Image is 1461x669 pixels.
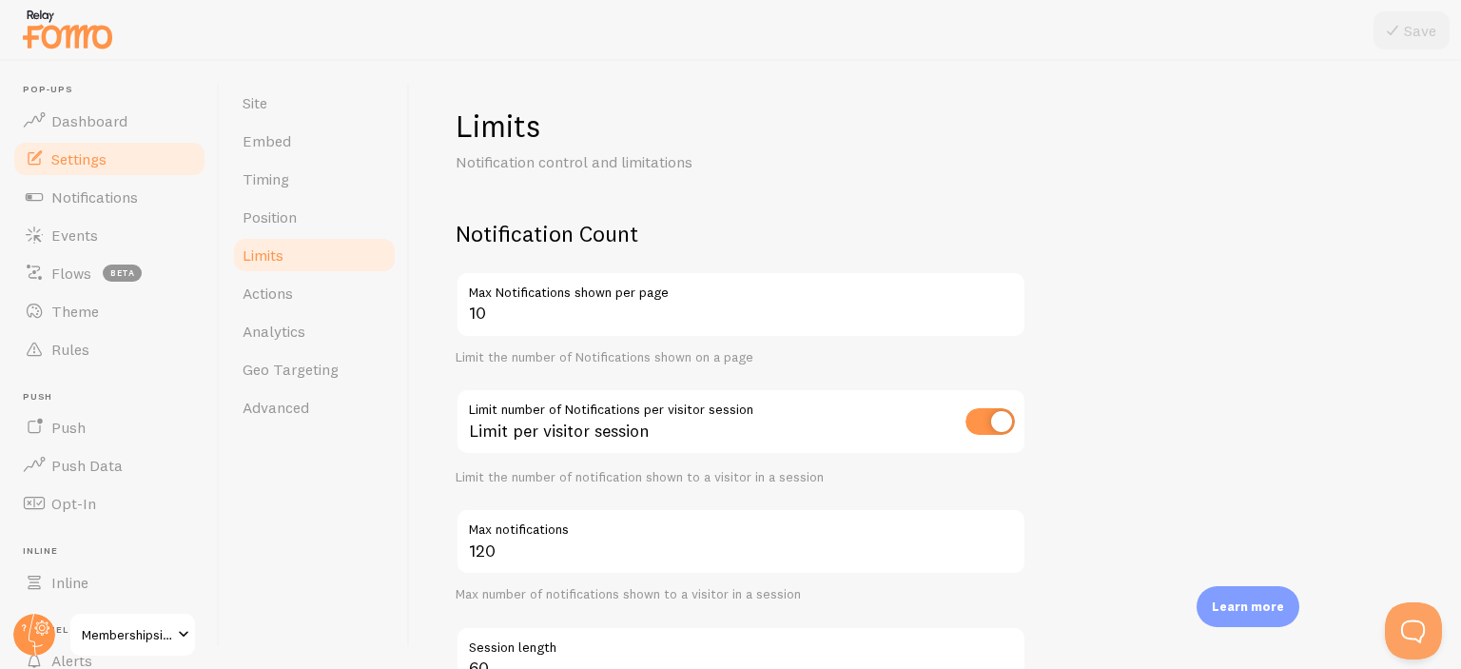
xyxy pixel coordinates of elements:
[456,626,1026,659] label: Session length
[51,340,89,359] span: Rules
[456,349,1026,366] div: Limit the number of Notifications shown on a page
[82,623,172,646] span: Membershipsitechallenge (finaltest)
[51,456,123,475] span: Push Data
[51,494,96,513] span: Opt-In
[51,149,107,168] span: Settings
[11,330,207,368] a: Rules
[1197,586,1299,627] div: Learn more
[231,198,398,236] a: Position
[243,169,289,188] span: Timing
[243,360,339,379] span: Geo Targeting
[243,284,293,303] span: Actions
[20,5,115,53] img: fomo-relay-logo-orange.svg
[1385,602,1442,659] iframe: Help Scout Beacon - Open
[231,312,398,350] a: Analytics
[243,131,291,150] span: Embed
[456,388,1026,458] div: Limit per visitor session
[231,236,398,274] a: Limits
[456,219,1026,248] h2: Notification Count
[231,160,398,198] a: Timing
[456,271,1026,304] label: Max Notifications shown per page
[243,246,283,265] span: Limits
[456,508,1026,541] label: Max notifications
[11,254,207,292] a: Flows beta
[231,122,398,160] a: Embed
[11,446,207,484] a: Push Data
[456,107,1026,146] h1: Limits
[11,216,207,254] a: Events
[68,612,197,658] a: Membershipsitechallenge (finaltest)
[243,322,305,341] span: Analytics
[11,178,207,216] a: Notifications
[51,264,91,283] span: Flows
[11,408,207,446] a: Push
[231,84,398,122] a: Site
[456,469,1026,486] div: Limit the number of notification shown to a visitor in a session
[51,573,88,592] span: Inline
[23,545,207,558] span: Inline
[23,84,207,96] span: Pop-ups
[51,302,99,321] span: Theme
[11,484,207,522] a: Opt-In
[103,265,142,282] span: beta
[243,93,267,112] span: Site
[51,418,86,437] span: Push
[243,207,297,226] span: Position
[231,350,398,388] a: Geo Targeting
[231,388,398,426] a: Advanced
[456,151,912,173] p: Notification control and limitations
[11,292,207,330] a: Theme
[51,111,127,130] span: Dashboard
[231,274,398,312] a: Actions
[1212,598,1284,616] p: Learn more
[11,102,207,140] a: Dashboard
[51,226,98,245] span: Events
[23,391,207,403] span: Push
[456,586,1026,603] div: Max number of notifications shown to a visitor in a session
[11,563,207,601] a: Inline
[243,398,309,417] span: Advanced
[11,140,207,178] a: Settings
[51,187,138,207] span: Notifications
[456,508,1026,575] input: 5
